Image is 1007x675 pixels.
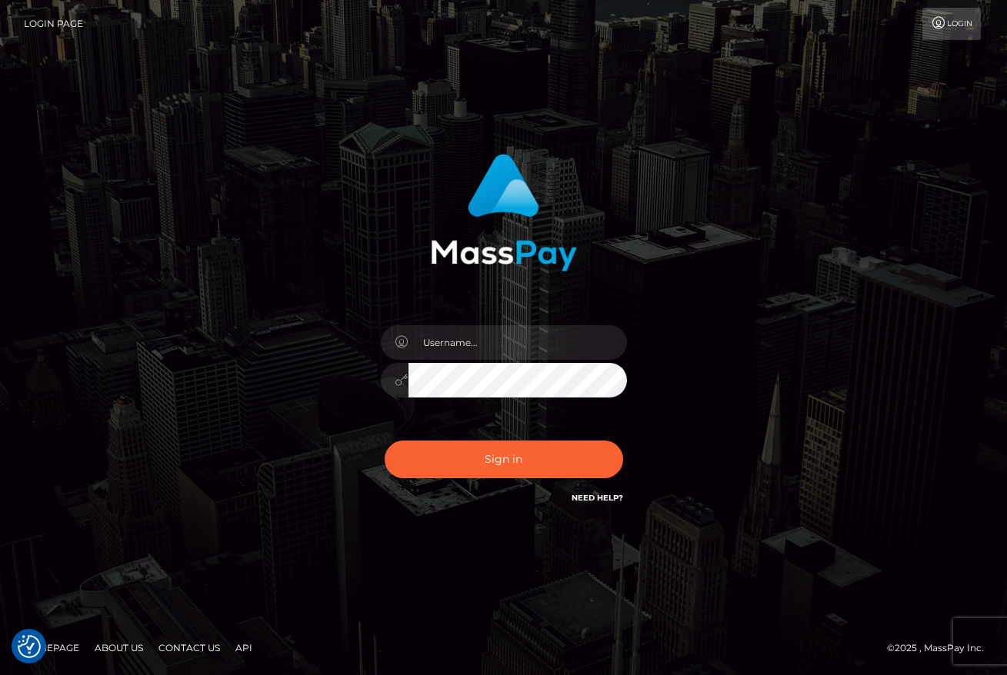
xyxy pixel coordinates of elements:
[18,635,41,658] button: Consent Preferences
[88,636,149,660] a: About Us
[887,640,995,657] div: © 2025 , MassPay Inc.
[24,8,83,40] a: Login Page
[152,636,226,660] a: Contact Us
[17,636,85,660] a: Homepage
[229,636,258,660] a: API
[922,8,981,40] a: Login
[431,154,577,271] img: MassPay Login
[408,325,627,360] input: Username...
[18,635,41,658] img: Revisit consent button
[572,493,623,503] a: Need Help?
[385,441,623,478] button: Sign in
